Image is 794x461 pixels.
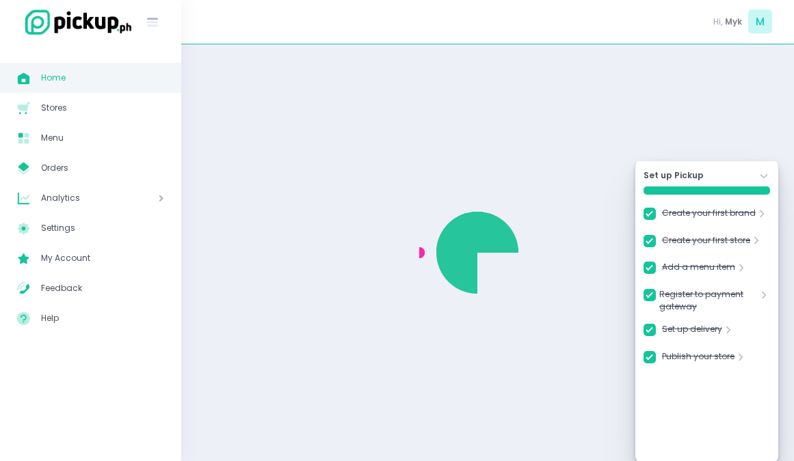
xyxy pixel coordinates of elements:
[41,69,164,87] span: Home
[662,350,735,367] a: Publish your store
[41,219,164,237] span: Settings
[748,10,772,33] span: M
[41,249,164,267] span: My Account
[713,16,723,28] span: Hi,
[662,323,722,340] a: Set up delivery
[41,129,164,147] span: Menu
[662,261,735,278] a: Add a menu item
[662,207,756,224] a: Create your first brand
[41,279,164,297] span: Feedback
[662,234,750,251] a: Create your first store
[659,288,758,313] a: Register to payment gateway
[644,169,704,182] strong: Set up Pickup
[41,99,164,117] span: Stores
[41,309,164,327] span: Help
[725,16,742,28] span: Myk
[41,159,164,177] span: Orders
[41,189,120,207] span: Analytics
[17,8,133,37] img: logo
